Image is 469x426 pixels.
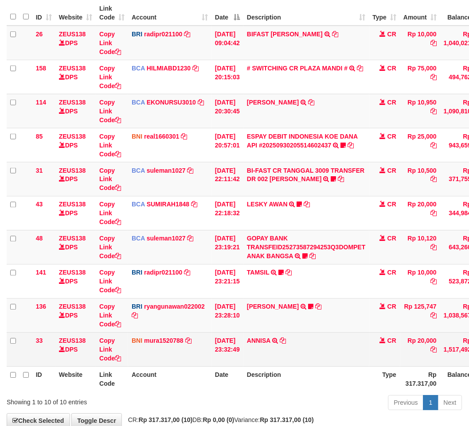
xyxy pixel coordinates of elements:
[184,31,191,38] a: Copy radipr021100 to clipboard
[99,201,121,226] a: Copy Link Code
[430,176,437,183] a: Copy Rp 10,500 to clipboard
[147,65,191,72] a: HILMIABD1230
[188,235,194,242] a: Copy suleman1027 to clipboard
[400,264,441,298] td: Rp 10,000
[96,0,128,26] th: Link Code: activate to sort column ascending
[387,133,396,140] span: CR
[144,337,184,345] a: mura1520788
[430,39,437,46] a: Copy Rp 10,000 to clipboard
[99,337,121,362] a: Copy Link Code
[400,94,441,128] td: Rp 10,950
[315,303,321,310] a: Copy AGUNG RIYADI to clipboard
[203,417,234,424] strong: Rp 0,00 (0)
[348,142,354,149] a: Copy ESPAY DEBIT INDONESIA KOE DANA API #20250930205514602437 to clipboard
[387,65,396,72] span: CR
[400,60,441,94] td: Rp 75,000
[144,133,179,140] a: real1660301
[211,60,243,94] td: [DATE] 20:15:03
[36,99,46,106] span: 114
[99,269,121,294] a: Copy Link Code
[211,196,243,230] td: [DATE] 22:18:32
[211,128,243,162] td: [DATE] 20:57:01
[304,201,310,208] a: Copy LESKY AWAN to clipboard
[247,167,365,183] a: BI-FAST CR TANGGAL 3009 TRANSFER DR 002 [PERSON_NAME]
[191,201,197,208] a: Copy SUMIRAH1848 to clipboard
[247,235,366,260] a: GOPAY BANK TRANSFEID25273587294253Q3DOMPET ANAK BANGSA
[99,31,121,55] a: Copy Link Code
[55,162,96,196] td: DPS
[430,210,437,217] a: Copy Rp 20,000 to clipboard
[36,201,43,208] span: 43
[247,133,358,149] a: ESPAY DEBIT INDONESIA KOE DANA API #20250930205514602437
[36,303,46,310] span: 136
[32,367,55,392] th: ID
[387,337,396,345] span: CR
[430,108,437,115] a: Copy Rp 10,950 to clipboard
[211,26,243,60] td: [DATE] 09:04:42
[147,201,189,208] a: SUMIRAH1848
[36,269,46,276] span: 141
[181,133,188,140] a: Copy real1660301 to clipboard
[243,0,369,26] th: Description: activate to sort column ascending
[247,201,288,208] a: LESKY AWAN
[400,230,441,264] td: Rp 10,120
[55,333,96,367] td: DPS
[309,99,315,106] a: Copy AHMAD AGUSTI to clipboard
[387,99,396,106] span: CR
[211,264,243,298] td: [DATE] 23:21:15
[59,167,86,174] a: ZEUS138
[400,333,441,367] td: Rp 20,000
[185,337,192,345] a: Copy mura1520788 to clipboard
[55,230,96,264] td: DPS
[243,367,369,392] th: Description
[211,298,243,333] td: [DATE] 23:28:10
[400,128,441,162] td: Rp 25,000
[55,0,96,26] th: Website: activate to sort column ascending
[423,395,438,411] a: 1
[36,235,43,242] span: 48
[247,269,270,276] a: TAMSIL
[184,269,191,276] a: Copy radipr021100 to clipboard
[188,167,194,174] a: Copy suleman1027 to clipboard
[387,235,396,242] span: CR
[369,367,400,392] th: Type
[36,65,46,72] span: 158
[128,367,211,392] th: Account
[99,65,121,89] a: Copy Link Code
[430,74,437,81] a: Copy Rp 75,000 to clipboard
[247,65,348,72] a: # SWITCHING CR PLAZA MANDI #
[55,196,96,230] td: DPS
[96,367,128,392] th: Link Code
[55,60,96,94] td: DPS
[59,99,86,106] a: ZEUS138
[59,201,86,208] a: ZEUS138
[36,337,43,345] span: 33
[247,337,270,345] a: ANNISA
[338,176,344,183] a: Copy BI-FAST CR TANGGAL 3009 TRANSFER DR 002 ASMANTONI to clipboard
[211,367,243,392] th: Date
[400,196,441,230] td: Rp 20,000
[430,346,437,353] a: Copy Rp 20,000 to clipboard
[247,99,299,106] a: [PERSON_NAME]
[211,162,243,196] td: [DATE] 22:11:42
[99,99,121,124] a: Copy Link Code
[211,94,243,128] td: [DATE] 20:30:45
[132,65,145,72] span: BCA
[55,26,96,60] td: DPS
[286,269,292,276] a: Copy TAMSIL to clipboard
[99,133,121,158] a: Copy Link Code
[400,367,441,392] th: Rp 317.317,00
[400,0,441,26] th: Amount: activate to sort column ascending
[59,303,86,310] a: ZEUS138
[132,303,142,310] span: BRI
[99,235,121,260] a: Copy Link Code
[430,278,437,285] a: Copy Rp 10,000 to clipboard
[430,244,437,251] a: Copy Rp 10,120 to clipboard
[369,0,400,26] th: Type: activate to sort column ascending
[144,303,205,310] a: ryangunawan022002
[247,31,323,38] a: BIFAST [PERSON_NAME]
[211,230,243,264] td: [DATE] 23:19:21
[7,395,189,407] div: Showing 1 to 10 of 10 entries
[139,417,192,424] strong: Rp 317.317,00 (10)
[132,167,145,174] span: BCA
